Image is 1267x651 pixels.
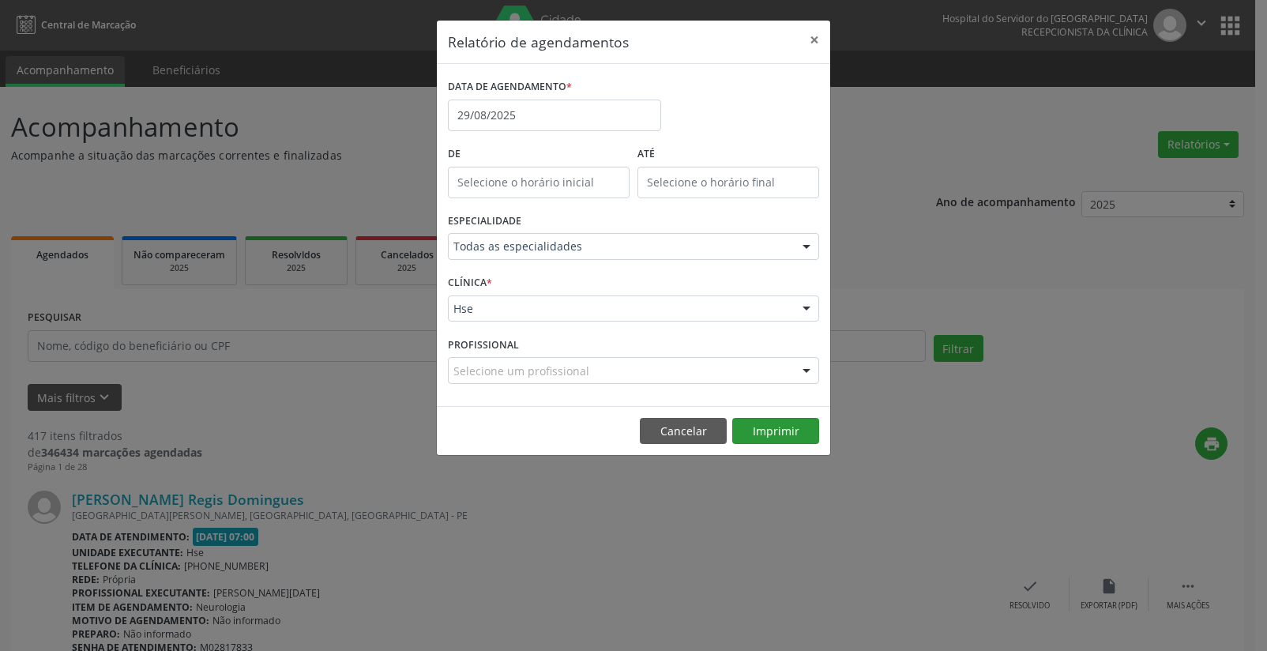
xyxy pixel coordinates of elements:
span: Todas as especialidades [453,239,787,254]
label: DATA DE AGENDAMENTO [448,75,572,100]
label: De [448,142,630,167]
span: Hse [453,301,787,317]
label: CLÍNICA [448,271,492,295]
label: PROFISSIONAL [448,333,519,357]
input: Selecione o horário inicial [448,167,630,198]
span: Selecione um profissional [453,363,589,379]
input: Selecione uma data ou intervalo [448,100,661,131]
button: Cancelar [640,418,727,445]
label: ATÉ [637,142,819,167]
h5: Relatório de agendamentos [448,32,629,52]
button: Close [799,21,830,59]
label: ESPECIALIDADE [448,209,521,234]
input: Selecione o horário final [637,167,819,198]
button: Imprimir [732,418,819,445]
